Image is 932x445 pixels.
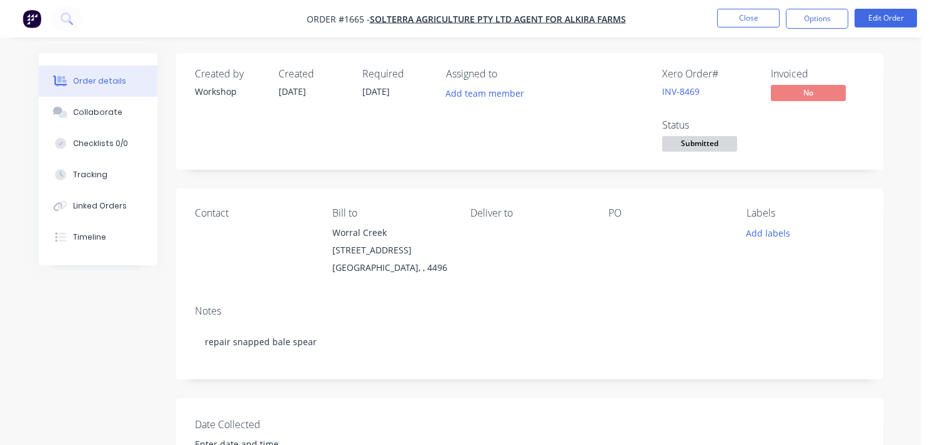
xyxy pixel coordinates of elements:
[446,85,531,102] button: Add team member
[439,85,530,102] button: Add team member
[370,13,626,25] a: Solterra Agriculture Pty Ltd agent for Alkira Farms
[662,136,737,152] span: Submitted
[746,207,865,219] div: Labels
[332,224,450,276] div: Worral Creek [STREET_ADDRESS][GEOGRAPHIC_DATA], , 4496
[662,68,756,80] div: Xero Order #
[39,222,157,253] button: Timeline
[662,119,756,131] div: Status
[73,76,126,87] div: Order details
[195,305,865,317] div: Notes
[195,68,264,80] div: Created by
[662,86,700,97] a: INV-8469
[195,323,865,361] div: repair snapped bale spear
[73,138,128,149] div: Checklists 0/0
[279,68,347,80] div: Created
[39,97,157,128] button: Collaborate
[855,9,917,27] button: Edit Order
[446,68,571,80] div: Assigned to
[73,169,107,180] div: Tracking
[195,207,313,219] div: Contact
[73,232,106,243] div: Timeline
[662,136,737,155] button: Submitted
[39,159,157,190] button: Tracking
[740,224,797,241] button: Add labels
[470,207,588,219] div: Deliver to
[195,85,264,98] div: Workshop
[362,86,390,97] span: [DATE]
[39,128,157,159] button: Checklists 0/0
[362,68,431,80] div: Required
[73,200,127,212] div: Linked Orders
[39,66,157,97] button: Order details
[307,13,370,25] span: Order #1665 -
[771,68,865,80] div: Invoiced
[73,107,122,118] div: Collaborate
[22,9,41,28] img: Factory
[717,9,780,27] button: Close
[39,190,157,222] button: Linked Orders
[332,224,450,259] div: Worral Creek [STREET_ADDRESS]
[332,259,450,276] div: [GEOGRAPHIC_DATA], , 4496
[608,207,726,219] div: PO
[332,207,450,219] div: Bill to
[786,9,848,29] button: Options
[279,86,306,97] span: [DATE]
[771,85,846,100] span: No
[195,417,351,432] label: Date Collected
